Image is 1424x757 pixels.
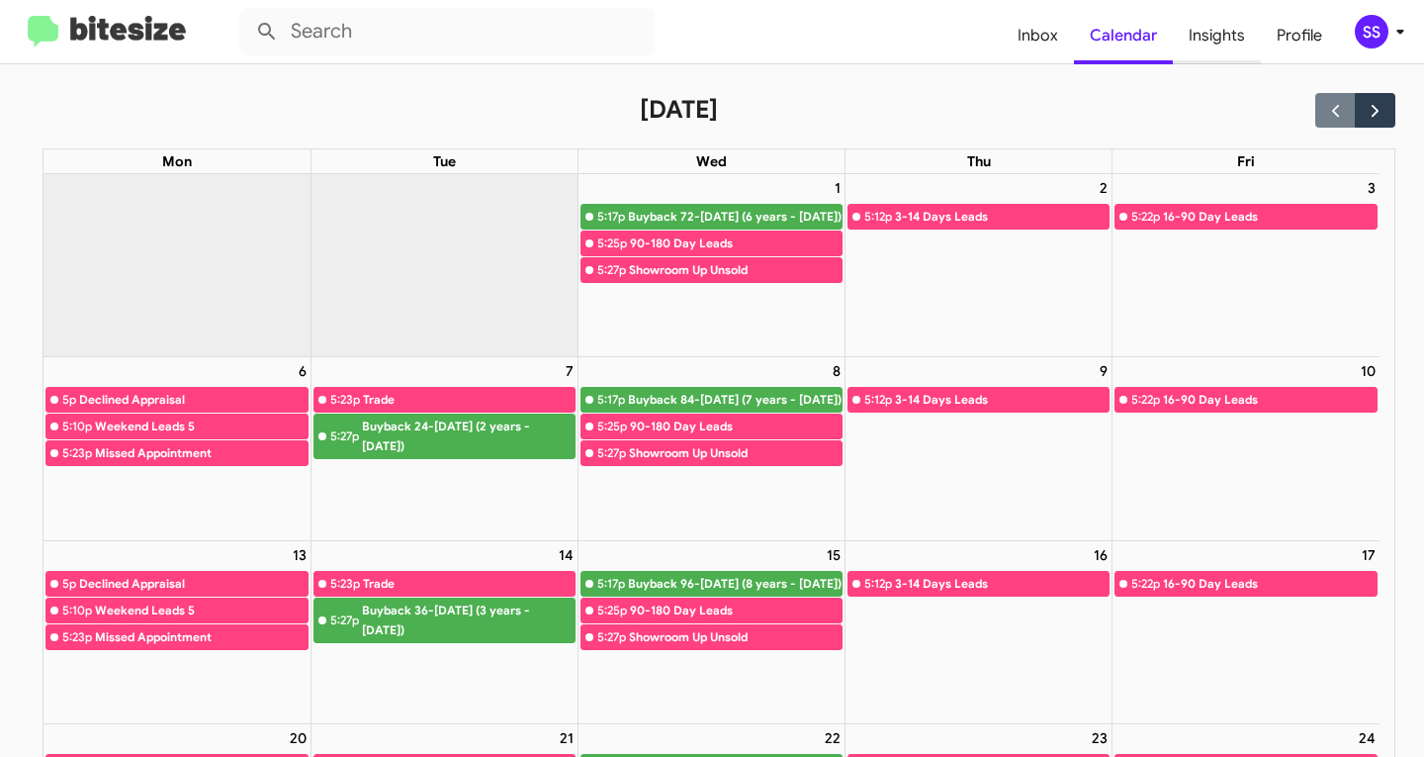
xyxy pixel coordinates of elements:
div: 5:27p [597,627,626,647]
div: Trade [363,574,575,594]
div: 3-14 Days Leads [895,574,1109,594]
a: Profile [1261,7,1338,64]
div: 5:25p [597,601,627,620]
div: Declined Appraisal [79,574,308,594]
div: 90-180 Day Leads [630,417,842,436]
a: October 16, 2025 [1090,541,1112,569]
div: 5:10p [62,417,92,436]
div: 5:27p [330,611,359,630]
a: October 20, 2025 [286,724,311,752]
div: Trade [363,390,575,410]
td: October 1, 2025 [578,174,845,357]
td: October 6, 2025 [44,357,311,540]
div: 5:25p [597,234,627,253]
div: 90-180 Day Leads [630,234,842,253]
a: October 7, 2025 [562,357,578,385]
div: Buyback 36-[DATE] (3 years - [DATE]) [362,601,575,640]
td: October 16, 2025 [845,540,1112,723]
button: Next month [1355,93,1395,128]
a: October 10, 2025 [1357,357,1379,385]
div: 5:27p [597,443,626,463]
td: October 15, 2025 [578,540,845,723]
a: Inbox [1002,7,1074,64]
td: October 8, 2025 [578,357,845,540]
div: 5:27p [597,260,626,280]
h2: [DATE] [640,94,718,126]
a: October 22, 2025 [821,724,845,752]
div: Showroom Up Unsold [629,627,842,647]
div: 5:12p [864,207,892,227]
div: 16-90 Day Leads [1163,390,1377,410]
div: 5p [62,390,76,410]
td: October 2, 2025 [845,174,1112,357]
a: October 15, 2025 [823,541,845,569]
a: October 1, 2025 [831,174,845,202]
a: Monday [158,149,196,173]
div: SS [1355,15,1388,48]
div: 5:23p [330,390,360,410]
div: 5:27p [330,426,359,446]
div: Showroom Up Unsold [629,443,842,463]
div: Declined Appraisal [79,390,308,410]
a: October 17, 2025 [1358,541,1379,569]
div: 5:22p [1131,207,1160,227]
div: 16-90 Day Leads [1163,207,1377,227]
td: October 13, 2025 [44,540,311,723]
div: 3-14 Days Leads [895,390,1109,410]
a: October 21, 2025 [556,724,578,752]
td: October 3, 2025 [1112,174,1379,357]
div: 5:17p [597,390,625,410]
a: Insights [1173,7,1261,64]
a: October 8, 2025 [829,357,845,385]
div: Missed Appointment [95,443,308,463]
div: 5:23p [330,574,360,594]
div: 5:23p [62,443,92,463]
a: October 24, 2025 [1355,724,1379,752]
td: October 17, 2025 [1112,540,1379,723]
a: Tuesday [429,149,460,173]
div: Buyback 24-[DATE] (2 years - [DATE]) [362,417,575,456]
button: SS [1338,15,1402,48]
div: 5:22p [1131,574,1160,594]
a: October 14, 2025 [555,541,578,569]
div: Weekend Leads 5 [95,601,308,620]
input: Search [239,8,655,55]
div: Weekend Leads 5 [95,417,308,436]
a: Thursday [963,149,995,173]
a: Calendar [1074,7,1173,64]
td: October 7, 2025 [311,357,578,540]
a: October 6, 2025 [295,357,311,385]
a: October 9, 2025 [1096,357,1112,385]
div: 5:23p [62,627,92,647]
div: Missed Appointment [95,627,308,647]
a: October 13, 2025 [289,541,311,569]
div: 3-14 Days Leads [895,207,1109,227]
div: 5:22p [1131,390,1160,410]
td: October 9, 2025 [845,357,1112,540]
div: Buyback 84-[DATE] (7 years - [DATE]) [628,390,842,410]
a: Friday [1233,149,1259,173]
div: Buyback 96-[DATE] (8 years - [DATE]) [628,574,842,594]
div: 5:25p [597,417,627,436]
div: 5p [62,574,76,594]
div: 16-90 Day Leads [1163,574,1377,594]
div: 5:17p [597,574,625,594]
a: October 23, 2025 [1088,724,1112,752]
div: Showroom Up Unsold [629,260,842,280]
div: 5:17p [597,207,625,227]
div: 5:12p [864,574,892,594]
button: Previous month [1315,93,1356,128]
div: 90-180 Day Leads [630,601,842,620]
div: Buyback 72-[DATE] (6 years - [DATE]) [628,207,842,227]
td: October 14, 2025 [311,540,578,723]
a: October 3, 2025 [1364,174,1379,202]
td: October 10, 2025 [1112,357,1379,540]
a: October 2, 2025 [1096,174,1112,202]
div: 5:12p [864,390,892,410]
div: 5:10p [62,601,92,620]
a: Wednesday [692,149,731,173]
